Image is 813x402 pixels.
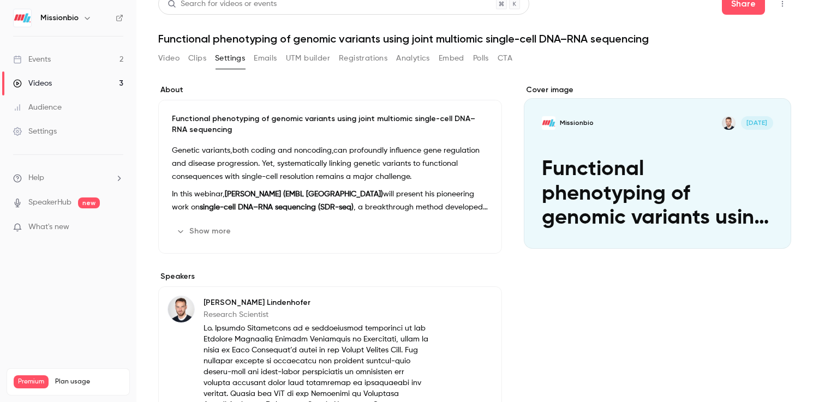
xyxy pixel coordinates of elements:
span: new [78,197,100,208]
p: Genetic variants,both coding and noncoding,can profoundly influence gene regulation and disease p... [172,144,488,183]
img: Dr Dominik Lindenhofer [168,296,194,322]
label: Cover image [524,85,791,95]
section: Cover image [524,85,791,249]
strong: [PERSON_NAME] (EMBL [GEOGRAPHIC_DATA]) [225,190,383,198]
button: Video [158,50,180,67]
button: Embed [439,50,464,67]
div: Settings [13,126,57,137]
span: Help [28,172,44,184]
span: Plan usage [55,377,123,386]
span: Premium [14,375,49,388]
div: Events [13,54,51,65]
button: Registrations [339,50,387,67]
a: SpeakerHub [28,197,71,208]
p: [PERSON_NAME] Lindenhofer [204,297,431,308]
li: help-dropdown-opener [13,172,123,184]
button: Clips [188,50,206,67]
button: Emails [254,50,277,67]
p: In this webinar, will present his pioneering work on , a breakthrough method developed to simulta... [172,188,488,214]
h1: Functional phenotyping of genomic variants using joint multiomic single-cell DNA–RNA sequencing [158,32,791,45]
label: Speakers [158,271,502,282]
div: Audience [13,102,62,113]
iframe: Noticeable Trigger [110,223,123,232]
strong: single-cell DNA–RNA sequencing (SDR-seq) [200,203,354,211]
button: Settings [215,50,245,67]
p: Functional phenotyping of genomic variants using joint multiomic single-cell DNA–RNA sequencing [172,113,488,135]
label: About [158,85,502,95]
button: UTM builder [286,50,330,67]
div: Videos [13,78,52,89]
button: Polls [473,50,489,67]
button: Show more [172,223,237,240]
button: Analytics [396,50,430,67]
button: CTA [498,50,512,67]
img: Missionbio [14,9,31,27]
p: Research Scientist [204,309,431,320]
span: What's new [28,221,69,233]
h6: Missionbio [40,13,79,23]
